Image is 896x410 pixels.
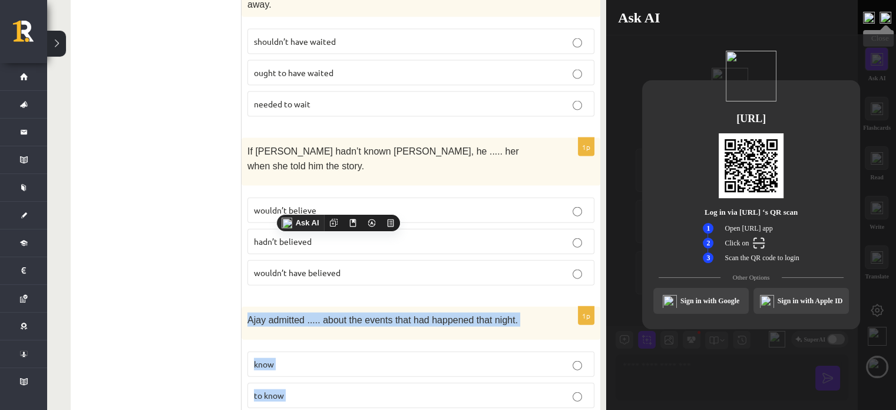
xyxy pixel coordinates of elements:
[254,236,312,247] span: hadn’t believed
[573,101,582,110] input: needed to wait
[247,315,518,325] span: Ajay admitted ..... about the events that had happened that night.
[254,99,310,109] span: needed to wait
[573,270,582,279] input: wouldn’t have believed
[254,67,333,78] span: ought to have waited
[578,306,594,325] p: 1p
[254,359,274,369] span: know
[573,207,582,217] input: wouldn’t believe
[573,392,582,402] input: to know
[247,146,519,170] span: If [PERSON_NAME] hadn’t known [PERSON_NAME], he ..... her when she told him the story.
[254,390,284,401] span: to know
[573,38,582,48] input: shouldn’t have waited
[573,361,582,370] input: know
[578,137,594,156] p: 1p
[254,205,316,215] span: wouldn’t believe
[254,36,336,47] span: shouldn’t have waited
[13,21,47,50] a: Rīgas 1. Tālmācības vidusskola
[573,70,582,79] input: ought to have waited
[573,238,582,248] input: hadn’t believed
[254,267,340,278] span: wouldn’t have believed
